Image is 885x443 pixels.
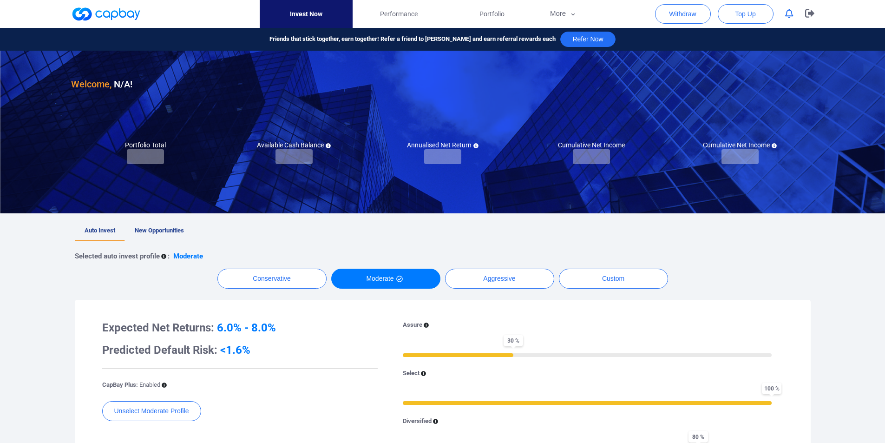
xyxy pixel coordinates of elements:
span: 6.0% - 8.0% [217,321,276,334]
span: 100 % [762,383,781,394]
p: Selected auto invest profile [75,251,160,262]
span: <1.6% [220,344,250,357]
h3: N/A ! [71,77,132,92]
span: Top Up [735,9,755,19]
h5: Available Cash Balance [257,141,331,149]
h5: Portfolio Total [125,141,166,149]
button: Aggressive [445,269,554,289]
h5: Cumulative Net Income [703,141,777,149]
button: Top Up [718,4,774,24]
span: Enabled [139,381,160,388]
button: Custom [559,269,668,289]
h3: Predicted Default Risk: [102,343,378,357]
span: 30 % [504,335,523,346]
span: Auto Invest [85,227,115,234]
h5: Annualised Net Return [407,141,479,149]
button: Withdraw [655,4,711,24]
button: Conservative [217,269,327,289]
p: CapBay Plus: [102,380,160,390]
span: New Opportunities [135,227,184,234]
p: Diversified [403,417,432,426]
p: Moderate [173,251,203,262]
button: Unselect Moderate Profile [102,401,201,421]
button: Refer Now [560,32,615,47]
p: : [168,251,170,262]
h5: Cumulative Net Income [558,141,625,149]
span: 80 % [688,431,708,443]
span: Friends that stick together, earn together! Refer a friend to [PERSON_NAME] and earn referral rew... [269,34,556,44]
span: Portfolio [479,9,505,19]
span: Performance [380,9,418,19]
p: Select [403,369,420,378]
span: Welcome, [71,79,111,90]
p: Assure [403,320,422,330]
button: Moderate [331,269,440,289]
h3: Expected Net Returns: [102,320,378,335]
